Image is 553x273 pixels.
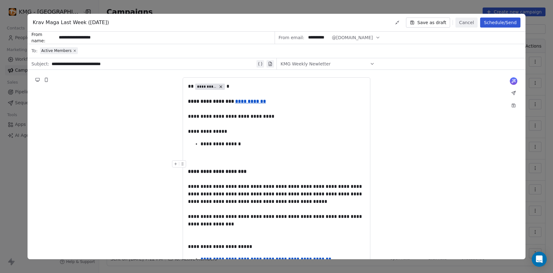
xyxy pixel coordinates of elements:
[332,34,373,41] span: @[DOMAIN_NAME]
[279,34,304,41] span: From email:
[406,18,450,28] button: Save as draft
[480,18,520,28] button: Schedule/Send
[281,61,331,67] span: KMG Weekly Newletter
[31,61,49,69] span: Subject:
[455,18,478,28] button: Cancel
[31,31,56,44] span: From name:
[41,48,72,53] span: Active Members
[31,48,37,54] span: To:
[532,252,547,267] div: Open Intercom Messenger
[33,19,109,26] span: Krav Maga Last Week ([DATE])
